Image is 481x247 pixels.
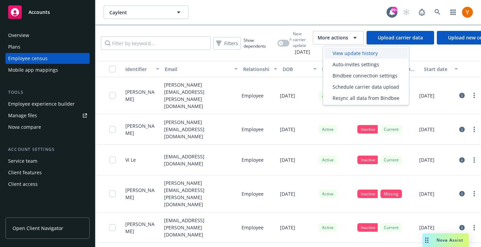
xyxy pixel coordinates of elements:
input: Toggle Row Selected [109,126,116,133]
a: Mobile app mappings [5,65,90,75]
div: Current [380,125,402,134]
a: Nova compare [5,122,90,133]
div: Start date [424,66,450,73]
div: Inactive [357,125,379,134]
button: Identifier [123,61,162,77]
div: Current [380,156,402,164]
a: circleInformation [458,224,466,232]
div: Inactive [357,223,379,232]
p: [DATE] [419,190,434,197]
p: [DATE] [419,156,434,163]
button: Email [162,61,240,77]
span: Show dependents [244,37,275,49]
div: Email [165,66,230,73]
button: Employment [319,61,359,77]
a: Employee census [5,53,90,64]
a: Accounts [5,3,90,22]
a: Switch app [446,5,460,19]
span: Next carrier update [293,31,310,48]
span: [PERSON_NAME] [125,220,159,235]
a: circleInformation [458,190,466,198]
p: Employee [242,190,264,197]
div: Active [319,91,337,100]
p: Employee [242,92,264,99]
span: Filters [215,38,239,48]
p: [PERSON_NAME][EMAIL_ADDRESS][DOMAIN_NAME] [164,119,236,140]
div: DOB [283,66,309,73]
a: more [470,224,478,232]
span: Vi Le [125,156,136,163]
div: Nova compare [8,122,41,133]
button: Filters [213,37,241,50]
a: circleInformation [458,125,466,134]
span: [PERSON_NAME] [125,88,159,103]
button: Relationship [240,61,280,77]
input: Toggle Row Selected [109,224,116,231]
div: Account settings [5,146,90,153]
a: more [470,125,478,134]
a: more [470,156,478,164]
span: Auto-invites settings [333,61,379,68]
div: Inactive [357,156,379,164]
p: [DATE] [280,190,295,197]
p: [DATE] [419,92,434,99]
span: More actions [318,34,348,41]
span: Resync all data from Bindbee [333,94,399,102]
div: Tools [5,89,90,96]
a: Plans [5,41,90,52]
div: Identifier [125,66,152,73]
p: Employee [242,156,264,163]
a: Search [431,5,444,19]
div: 99+ [391,7,397,13]
span: Schedule carrier data upload [333,83,399,90]
p: [DATE] [280,126,295,133]
div: Active [319,125,337,134]
div: More actions [323,46,409,105]
button: Nova Assist [423,233,469,247]
button: More actions [313,31,364,45]
span: Caylent [109,9,168,16]
p: [DATE] [280,92,295,99]
button: Start date [421,61,461,77]
a: more [470,91,478,100]
div: Inactive [357,190,379,198]
input: Select all [109,66,116,72]
div: Current [380,223,402,232]
a: Employee experience builder [5,99,90,109]
a: Service team [5,156,90,166]
div: Service team [8,156,37,166]
p: [PERSON_NAME][EMAIL_ADDRESS][PERSON_NAME][DOMAIN_NAME] [164,179,236,208]
div: Active [319,223,337,232]
div: Missing [380,190,402,198]
div: Mobile app mappings [8,65,58,75]
span: Accounts [29,10,50,15]
span: [DATE] [289,48,310,55]
div: Overview [8,30,29,41]
div: Employee experience builder [8,99,75,109]
div: Manage files [8,110,37,121]
p: [DATE] [280,156,295,163]
a: Client features [5,167,90,178]
div: Drag to move [423,233,431,247]
button: DOB [280,61,319,77]
a: Client access [5,179,90,190]
p: [EMAIL_ADDRESS][PERSON_NAME][DOMAIN_NAME] [164,217,236,238]
input: Toggle Row Selected [109,157,116,163]
input: Toggle Row Selected [109,190,116,197]
div: Plans [8,41,20,52]
img: photo [462,7,473,18]
div: Client features [8,167,42,178]
div: Employment [322,66,349,73]
span: Nova Assist [437,237,463,243]
span: Filters [224,40,238,47]
a: Manage files [5,110,90,121]
a: Start snowing [399,5,413,19]
button: Caylent [104,5,189,19]
p: Employee [242,126,264,133]
a: Upload carrier data [367,31,434,45]
p: [DATE] [280,224,295,231]
div: Employee census [8,53,48,64]
p: [DATE] [419,126,434,133]
p: Employee [242,224,264,231]
div: Active [319,156,337,164]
